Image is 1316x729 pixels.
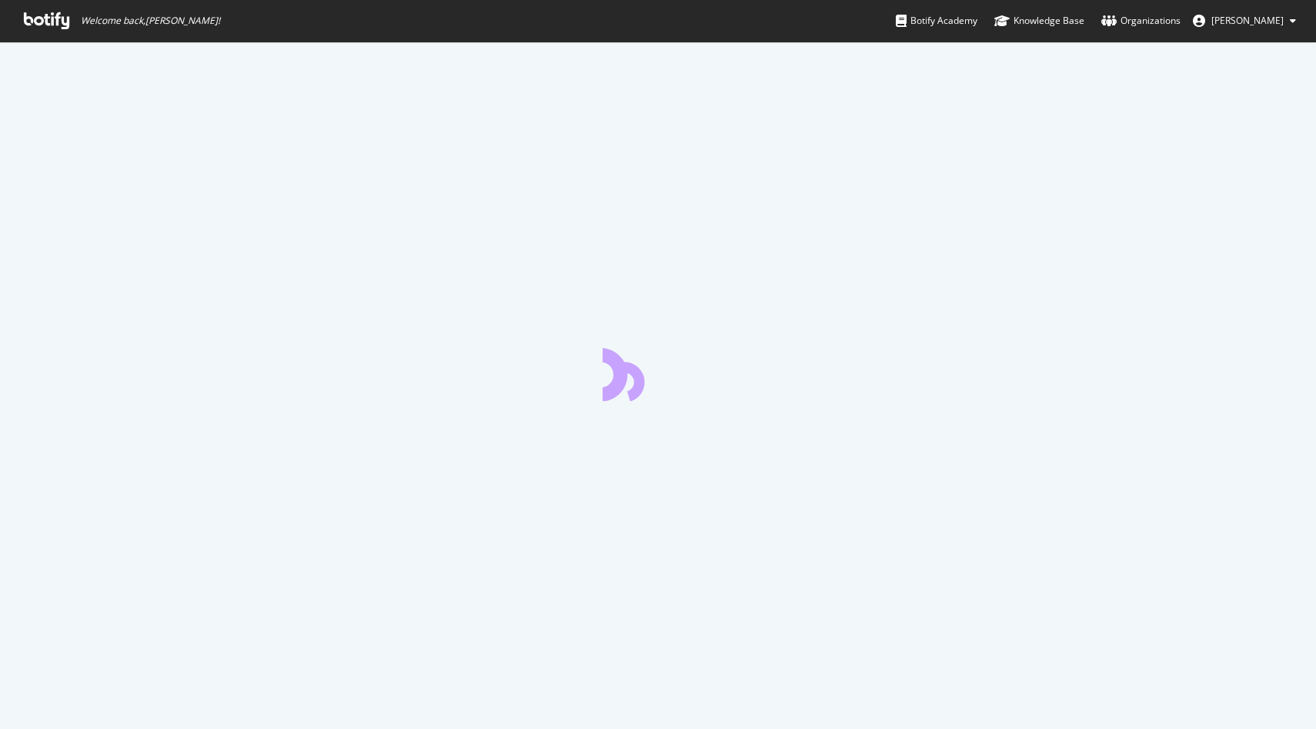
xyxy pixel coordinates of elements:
[896,13,977,28] div: Botify Academy
[81,15,220,27] span: Welcome back, [PERSON_NAME] !
[1181,8,1308,33] button: [PERSON_NAME]
[1101,13,1181,28] div: Organizations
[603,346,713,401] div: animation
[994,13,1084,28] div: Knowledge Base
[1211,14,1284,27] span: Juraj Mitosinka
